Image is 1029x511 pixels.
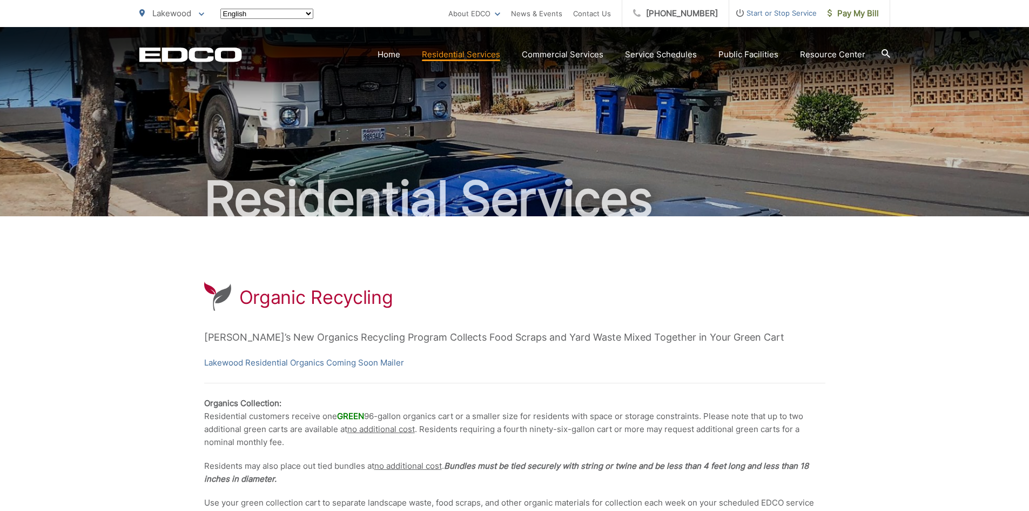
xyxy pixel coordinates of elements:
[522,48,603,61] a: Commercial Services
[800,48,865,61] a: Resource Center
[204,398,281,408] strong: Organics Collection:
[718,48,778,61] a: Public Facilities
[448,7,500,20] a: About EDCO
[374,461,442,471] u: no additional cost
[625,48,697,61] a: Service Schedules
[204,460,825,486] p: Residents may also place out tied bundles at .
[511,7,562,20] a: News & Events
[139,47,242,62] a: EDCD logo. Return to the homepage.
[239,287,393,308] h1: Organic Recycling
[828,7,879,20] span: Pay My Bill
[422,48,500,61] a: Residential Services
[337,411,364,421] strong: GREEN
[573,7,611,20] a: Contact Us
[204,461,809,484] em: Bundles must be tied securely with string or twine and be less than 4 feet long and less than 18 ...
[378,48,400,61] a: Home
[204,329,825,346] p: [PERSON_NAME]’s New Organics Recycling Program Collects Food Scraps and Yard Waste Mixed Together...
[139,172,890,226] h2: Residential Services
[347,424,415,434] u: no additional cost
[152,8,191,18] span: Lakewood
[204,397,825,449] p: Residential customers receive one 96-gallon organics cart or a smaller size for residents with sp...
[220,9,313,19] select: Select a language
[204,356,404,369] a: Lakewood Residential Organics Coming Soon Mailer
